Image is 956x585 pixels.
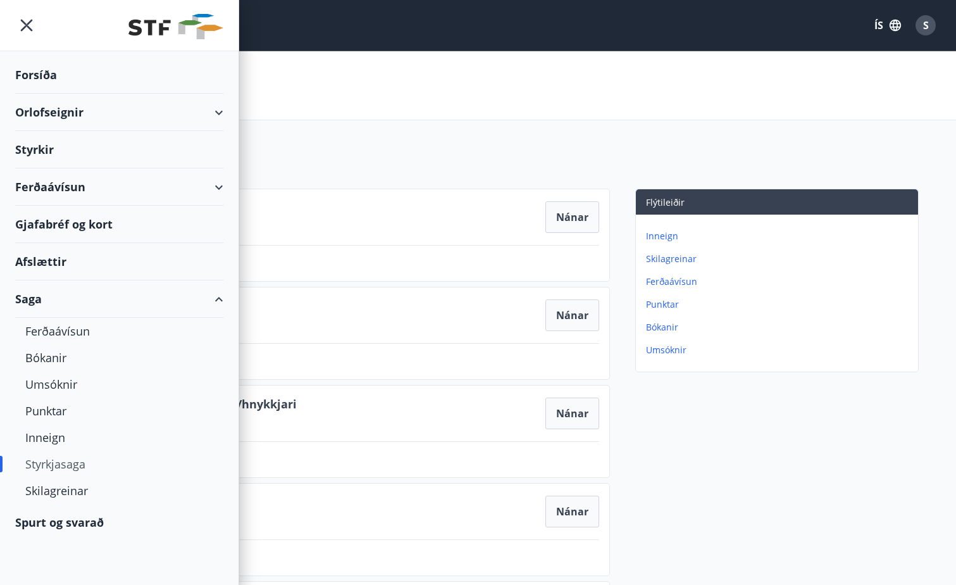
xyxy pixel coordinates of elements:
button: menu [15,14,38,37]
button: Nánar [545,398,599,429]
div: Styrkjasaga [25,451,213,477]
div: Afslættir [15,243,223,280]
div: Inneign [25,424,213,451]
p: Ferðaávísun [646,275,913,288]
div: Forsíða [15,56,223,94]
span: Flýtileiðir [646,196,685,208]
button: Nánar [545,201,599,233]
span: S [923,18,929,32]
p: Skilagreinar [646,253,913,265]
div: Ferðaávísun [15,168,223,206]
button: S [910,10,941,41]
div: Spurt og svarað [15,504,223,541]
div: Gjafabréf og kort [15,206,223,243]
div: Punktar [25,398,213,424]
div: Styrkir [15,131,223,168]
div: Umsóknir [25,371,213,398]
p: Punktar [646,298,913,311]
div: Bókanir [25,344,213,371]
div: Orlofseignir [15,94,223,131]
img: union_logo [128,14,223,39]
div: Ferðaávísun [25,318,213,344]
div: Skilagreinar [25,477,213,504]
p: Umsóknir [646,344,913,356]
div: Saga [15,280,223,318]
button: ÍS [867,14,908,37]
button: Nánar [545,496,599,527]
p: Bókanir [646,321,913,334]
p: Inneign [646,230,913,242]
button: Nánar [545,299,599,331]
